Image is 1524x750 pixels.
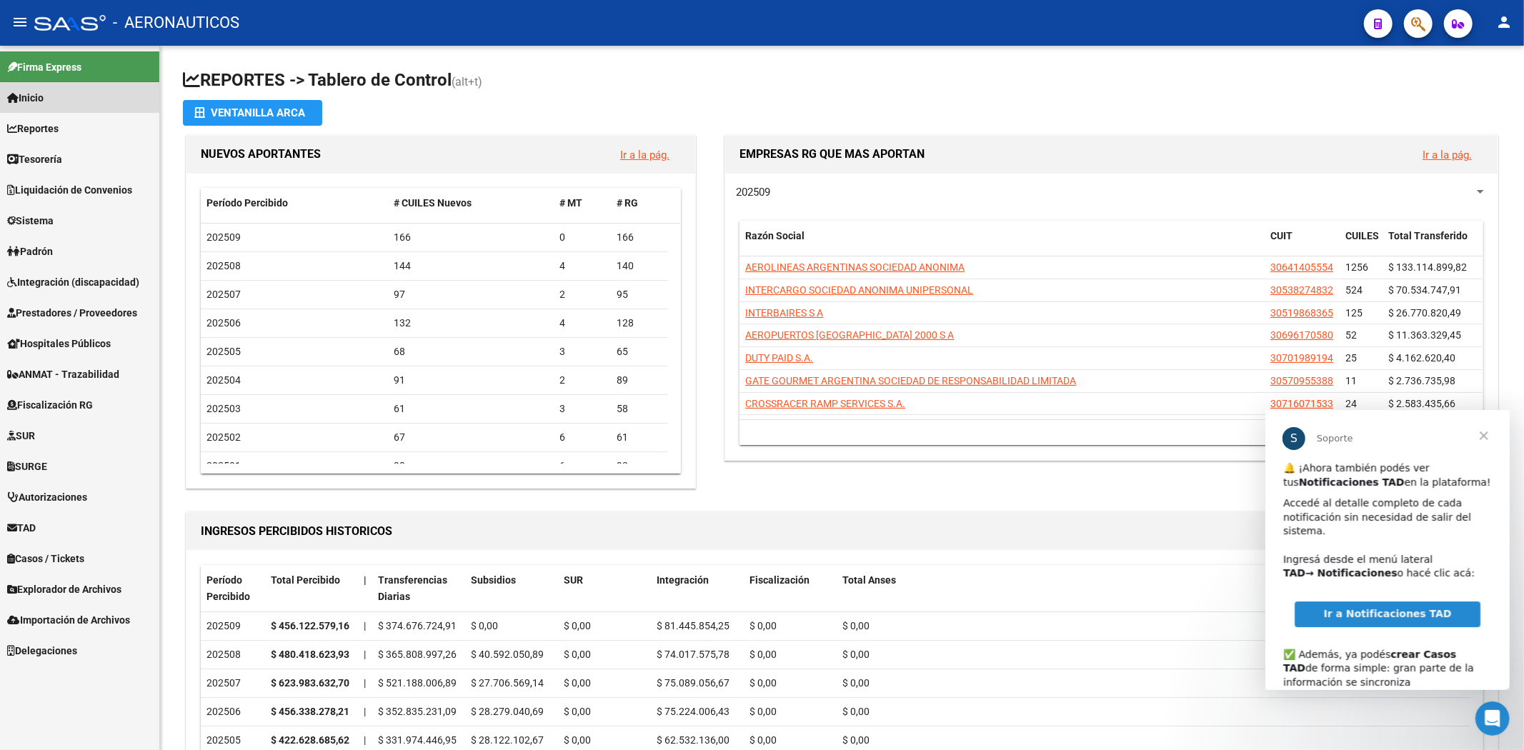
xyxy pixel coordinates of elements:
datatable-header-cell: # CUILES Nuevos [388,188,554,219]
mat-icon: person [1495,14,1513,31]
div: 202507 [206,675,259,691]
span: $ 81.445.854,25 [657,620,729,631]
span: CUILES [1345,230,1379,241]
span: 202504 [206,374,241,386]
span: Fiscalización RG [7,397,93,413]
span: $ 2.583.435,66 [1388,398,1455,409]
span: NUEVOS APORTANTES [201,147,321,161]
span: Explorador de Archivos [7,581,121,597]
span: $ 28.122.102,67 [471,734,544,746]
span: EMPRESAS RG QUE MAS APORTAN [739,147,925,161]
span: 30519868365 [1270,307,1333,319]
div: 58 [617,401,662,417]
span: 24 [1345,398,1357,409]
span: Período Percibido [206,197,288,209]
datatable-header-cell: Total Transferido [1383,221,1483,268]
span: 30570955388 [1270,375,1333,386]
datatable-header-cell: | [358,565,372,612]
div: 6 [559,458,605,474]
datatable-header-cell: Integración [651,565,744,612]
span: $ 521.188.006,89 [378,677,457,689]
span: 202502 [206,431,241,443]
strong: $ 422.628.685,62 [271,734,349,746]
span: | [364,574,367,586]
a: Ir a la pág. [1423,149,1472,161]
mat-icon: menu [11,14,29,31]
div: 144 [394,258,548,274]
span: | [364,677,366,689]
div: 67 [394,429,548,446]
div: 2 [559,372,605,389]
span: - AERONAUTICOS [113,7,239,39]
span: $ 28.279.040,69 [471,706,544,717]
div: 65 [617,344,662,360]
datatable-header-cell: Subsidios [465,565,558,612]
span: $ 27.706.569,14 [471,677,544,689]
span: | [364,734,366,746]
div: 91 [394,372,548,389]
span: $ 62.532.136,00 [657,734,729,746]
span: Padrón [7,244,53,259]
span: # RG [617,197,638,209]
iframe: Intercom live chat [1475,701,1510,736]
span: $ 0,00 [842,649,870,660]
span: 30701989194 [1270,352,1333,364]
span: Total Transferido [1388,230,1468,241]
span: 202509 [206,231,241,243]
span: $ 0,00 [564,706,591,717]
span: $ 0,00 [471,620,498,631]
span: Integración [657,574,709,586]
div: 140 [617,258,662,274]
span: 202505 [206,346,241,357]
span: 30696170580 [1270,329,1333,341]
span: $ 4.162.620,40 [1388,352,1455,364]
span: 30538274832 [1270,284,1333,296]
div: 95 [617,286,662,303]
span: $ 74.017.575,78 [657,649,729,660]
span: $ 0,00 [564,649,591,660]
a: Ir a la pág. [620,149,669,161]
span: 30641405554 [1270,261,1333,273]
span: $ 133.114.899,82 [1388,261,1467,273]
h1: REPORTES -> Tablero de Control [183,69,1501,94]
span: Importación de Archivos [7,612,130,628]
div: 202505 [206,732,259,749]
div: 166 [617,229,662,246]
span: 202508 [206,260,241,271]
span: Liquidación de Convenios [7,182,132,198]
div: 202509 [206,618,259,634]
span: 202507 [206,289,241,300]
span: $ 0,00 [749,734,777,746]
span: Razón Social [745,230,805,241]
strong: $ 480.418.623,93 [271,649,349,660]
span: Subsidios [471,574,516,586]
span: AEROPUERTOS [GEOGRAPHIC_DATA] 2000 S A [745,329,954,341]
div: 4 [559,258,605,274]
datatable-header-cell: Período Percibido [201,188,388,219]
span: | [364,649,366,660]
div: 202508 [206,646,259,663]
span: INTERCARGO SOCIEDAD ANONIMA UNIPERSONAL [745,284,973,296]
datatable-header-cell: Total Anses [837,565,1470,612]
datatable-header-cell: Total Percibido [265,565,358,612]
span: Casos / Tickets [7,551,84,566]
span: 524 [1345,284,1363,296]
span: SURGE [7,459,47,474]
span: 52 [1345,329,1357,341]
div: 166 [394,229,548,246]
span: Tesorería [7,151,62,167]
span: INGRESOS PERCIBIDOS HISTORICOS [201,524,392,538]
span: SUR [564,574,583,586]
span: 30716071533 [1270,398,1333,409]
span: CROSSRACER RAMP SERVICES S.A. [745,398,905,409]
button: Ventanilla ARCA [183,100,322,126]
span: $ 0,00 [749,620,777,631]
span: 202503 [206,403,241,414]
span: Hospitales Públicos [7,336,111,351]
div: 3 [559,344,605,360]
span: (alt+t) [452,75,482,89]
span: Período Percibido [206,574,250,602]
